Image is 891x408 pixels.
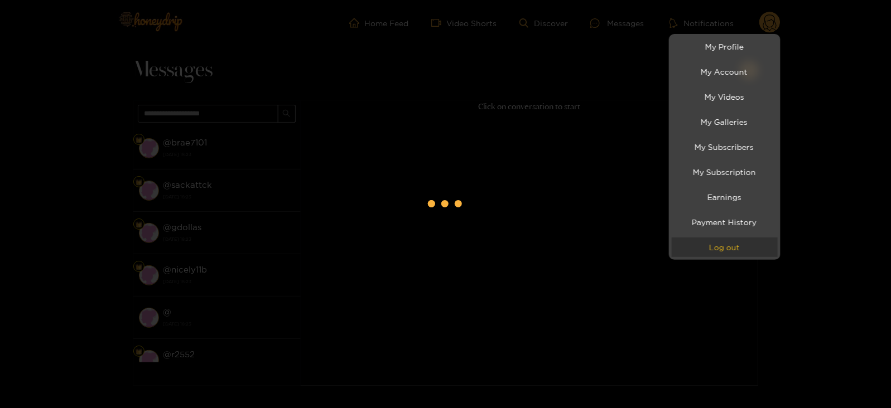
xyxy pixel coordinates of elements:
a: My Profile [672,37,778,56]
a: My Subscribers [672,137,778,157]
a: My Subscription [672,162,778,182]
a: My Galleries [672,112,778,132]
a: Payment History [672,212,778,232]
a: My Videos [672,87,778,106]
a: Earnings [672,187,778,207]
button: Log out [672,237,778,257]
a: My Account [672,62,778,81]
